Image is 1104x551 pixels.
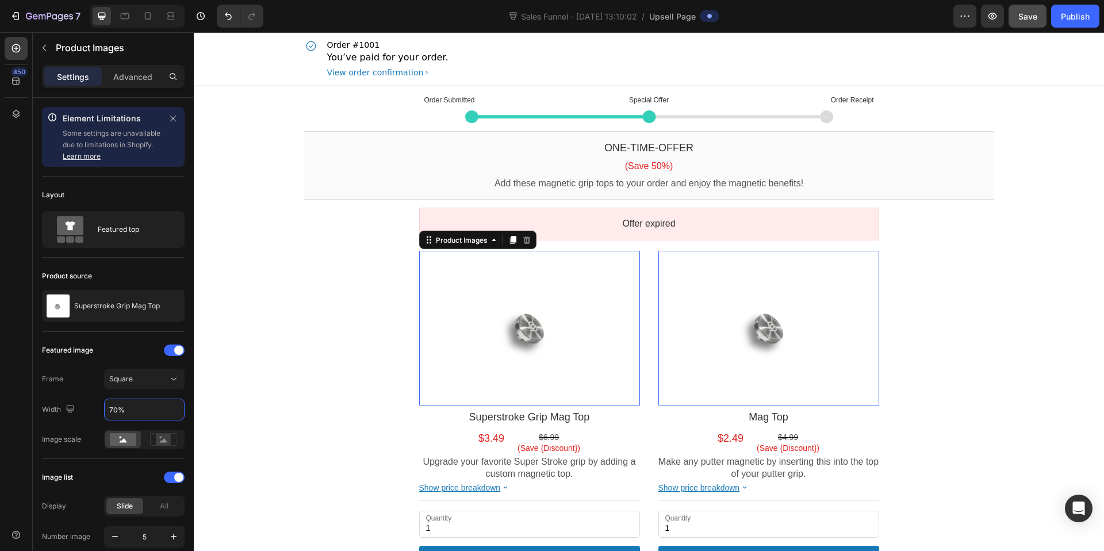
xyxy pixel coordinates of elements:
[42,531,90,542] div: Number image
[63,152,101,160] a: Learn more
[465,451,546,460] bdo: Show price breakdown
[225,451,307,460] bdo: Show price breakdown
[42,374,63,384] div: Frame
[642,10,645,22] span: /
[47,294,70,317] img: product feature img
[225,424,446,448] p: Upgrade your favorite Super Stroke grip by adding a custom magnetic top.
[42,501,66,511] div: Display
[1061,10,1090,22] div: Publish
[324,411,386,420] bdo: (Save {Discount})
[120,128,791,140] p: (Save 50%)
[194,32,1104,551] iframe: Design area
[240,204,296,212] div: Product Images
[57,71,89,83] p: Settings
[285,400,310,412] bdo: $3.49
[217,5,263,28] div: Undo/Redo
[74,302,160,310] p: Superstroke Grip Mag Top
[345,400,365,410] bdo: $6.99
[42,434,81,445] div: Image scale
[584,400,604,410] bdo: $4.99
[471,482,497,491] label: Quantity
[42,402,77,418] div: Width
[524,400,550,412] bdo: $2.49
[42,472,73,483] div: Image list
[465,424,685,448] p: Make any putter magnetic by inserting this into the top of your putter grip.
[42,271,92,281] div: Product source
[555,379,595,391] bdo: Mag Top
[1051,5,1099,28] button: Publish
[275,379,396,391] bdo: Superstroke Grip Mag Top
[1065,495,1092,522] div: Open Intercom Messenger
[160,501,168,511] span: All
[42,345,93,355] div: Featured image
[649,10,696,22] span: Upsell Page
[63,128,162,162] p: Some settings are unavailable due to limitations in Shopify.
[117,501,133,511] span: Slide
[1018,12,1037,21] span: Save
[104,369,185,389] button: Square
[109,374,133,383] span: Square
[428,186,481,196] bdo: Offer expired
[63,112,162,125] p: Element Limitations
[11,67,28,76] div: 450
[411,110,500,121] bdo: ONE-TIME-OFFER
[563,411,626,420] bdo: (Save {Discount})
[533,64,680,73] p: Order Receipt
[5,5,86,28] button: 7
[75,9,80,23] p: 7
[42,190,64,200] div: Layout
[519,10,639,22] span: Sales Funnel - [DATE] 13:10:02
[113,71,152,83] p: Advanced
[98,216,168,243] div: Featured top
[120,146,791,158] p: Add these magnetic grip tops to your order and enjoy the magnetic benefits!
[232,482,258,491] label: Quantity
[56,41,180,55] p: Product Images
[1009,5,1046,28] button: Save
[105,399,184,420] input: Auto
[382,64,528,73] p: Special Offer
[231,64,377,73] p: Order Submitted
